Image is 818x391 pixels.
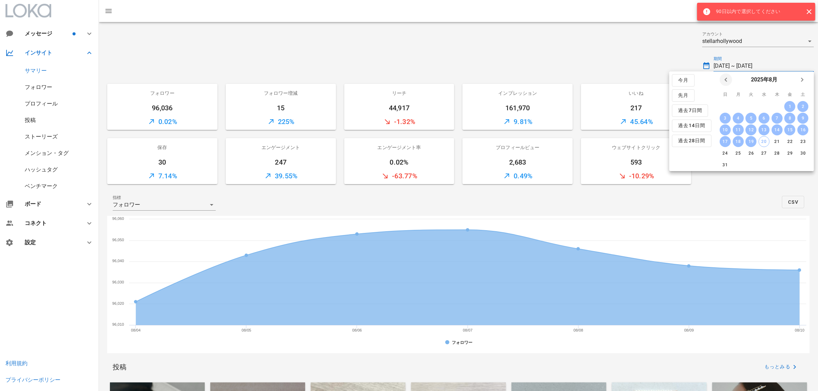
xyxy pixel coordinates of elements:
text: 96,020 [112,301,124,305]
button: 21 [771,136,782,147]
button: 5 [746,113,757,124]
a: フォロワー [25,84,52,90]
div: ボード [25,201,77,207]
text: 96,030 [112,280,124,284]
div: いいね [581,84,691,102]
div: インプレッション [462,84,573,102]
button: 8 [784,113,795,124]
div: 13 [759,127,770,132]
div: 19 [746,139,757,144]
div: 5 [746,116,757,121]
button: 9 [797,113,808,124]
button: 10 [720,124,731,135]
div: 指標フォロワー [113,199,216,210]
button: 28 [771,148,782,159]
tspan: フォロワー [452,340,473,345]
button: CSV [782,196,804,208]
button: 3 [720,113,731,124]
div: 16 [797,127,808,132]
div: 2 [797,104,808,109]
div: 22 [784,139,795,144]
div: リーチ [344,84,455,102]
button: 前月 [720,74,732,86]
button: 29 [784,148,795,159]
text: 96,060 [112,216,124,221]
div: アカウントstellarhollywood [702,36,814,47]
text: 96,040 [112,259,124,263]
div: フォロワー増減 [226,84,336,102]
div: コネクト [25,220,77,226]
div: 投稿 [113,362,126,372]
span: 今月 [678,77,689,83]
text: 08/05 [242,328,251,332]
a: ハッシュタグ [25,166,58,173]
text: 08/06 [352,328,362,332]
button: 7 [771,113,782,124]
button: 19 [746,136,757,147]
a: ベンチマーク [25,183,58,189]
button: 13 [759,124,770,135]
div: フォロワー [113,202,140,208]
th: 火 [745,89,757,100]
button: 4 [732,113,743,124]
button: 今月 [672,74,695,87]
div: プロフィールビュー [462,138,573,157]
button: 11 [732,124,743,135]
button: 先月 [672,89,695,102]
text: 08/09 [684,328,694,332]
a: 利用規約 [5,360,27,367]
div: 9 [797,116,808,121]
div: 0.02% [344,157,455,168]
button: 2 [797,101,808,112]
div: 3 [720,116,731,121]
div: ウェブサイトクリック [581,138,691,157]
button: 2025年8月 [748,73,780,87]
div: 27 [759,151,770,156]
div: 217 [581,102,691,113]
button: 過去14日間 [672,120,711,132]
div: -63.77% [344,168,455,184]
button: 27 [759,148,770,159]
div: 593 [581,157,691,168]
a: プライバシーポリシー [5,377,60,383]
div: 96,036 [107,102,217,113]
div: 保存 [107,138,217,157]
div: 17 [720,139,731,144]
th: 日 [719,89,731,100]
span: 過去28日間 [678,138,706,144]
button: 20 [759,136,770,147]
th: 月 [732,89,744,100]
div: 39.55% [226,168,336,184]
div: 31 [720,163,731,167]
text: 96,050 [112,238,124,242]
div: 15 [784,127,795,132]
div: 1 [784,104,795,109]
div: 12 [746,127,757,132]
div: 28 [771,151,782,156]
button: もっとみる [759,361,804,373]
text: 96,010 [112,322,124,326]
div: 161,970 [462,102,573,113]
a: 投稿 [25,117,36,123]
th: 金 [784,89,796,100]
a: ストーリーズ [25,133,58,140]
span: 先月 [678,92,689,99]
div: 14 [771,127,782,132]
div: 4 [732,116,743,121]
div: 15 [226,102,336,113]
div: 6 [759,116,770,121]
button: 25 [732,148,743,159]
div: 24 [720,151,731,156]
div: 10 [720,127,731,132]
div: -1.32% [344,113,455,130]
div: 20 [759,139,769,144]
button: 来月 [796,74,808,86]
div: 30 [797,151,808,156]
text: 08/08 [574,328,583,332]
